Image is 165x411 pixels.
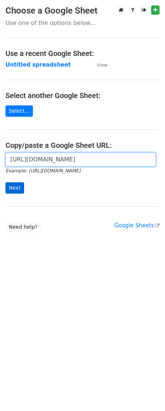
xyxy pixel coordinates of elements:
h4: Select another Google Sheet: [5,91,160,100]
h4: Copy/paste a Google Sheet URL: [5,141,160,150]
input: Paste your Google Sheet URL here [5,153,156,167]
p: Use one of the options below... [5,19,160,27]
iframe: Chat Widget [128,376,165,411]
a: Select... [5,105,33,117]
small: View [97,62,108,68]
input: Next [5,182,24,194]
a: View [89,61,108,68]
h4: Use a recent Google Sheet: [5,49,160,58]
small: Example: [URL][DOMAIN_NAME] [5,168,80,173]
h3: Choose a Google Sheet [5,5,160,16]
a: Need help? [5,221,41,233]
a: Untitled spreadsheet [5,61,71,68]
a: Google Sheets [114,222,160,229]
